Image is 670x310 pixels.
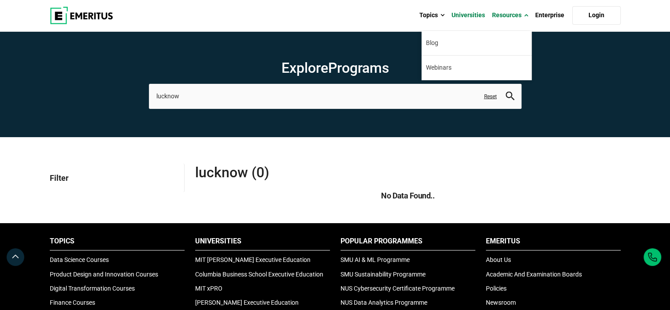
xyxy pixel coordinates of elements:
[486,256,511,263] a: About Us
[422,31,532,55] a: Blog
[486,285,507,292] a: Policies
[195,164,408,181] span: lucknow (0)
[195,285,222,292] a: MIT xPRO
[195,256,311,263] a: MIT [PERSON_NAME] Executive Education
[149,59,522,77] h1: Explore
[506,93,515,102] a: search
[506,91,515,101] button: search
[572,6,621,25] a: Login
[50,256,109,263] a: Data Science Courses
[341,285,455,292] a: NUS Cybersecurity Certificate Programme
[195,190,621,201] h5: No Data Found..
[50,271,158,278] a: Product Design and Innovation Courses
[422,56,532,80] a: Webinars
[328,60,389,76] span: Programs
[195,299,299,306] a: [PERSON_NAME] Executive Education
[486,271,582,278] a: Academic And Examination Boards
[50,285,135,292] a: Digital Transformation Courses
[149,84,522,108] input: search-page
[50,164,177,192] p: Filter
[341,256,410,263] a: SMU AI & ML Programme
[484,93,497,100] a: Reset search
[341,271,426,278] a: SMU Sustainability Programme
[486,299,516,306] a: Newsroom
[50,299,95,306] a: Finance Courses
[341,299,427,306] a: NUS Data Analytics Programme
[195,271,323,278] a: Columbia Business School Executive Education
